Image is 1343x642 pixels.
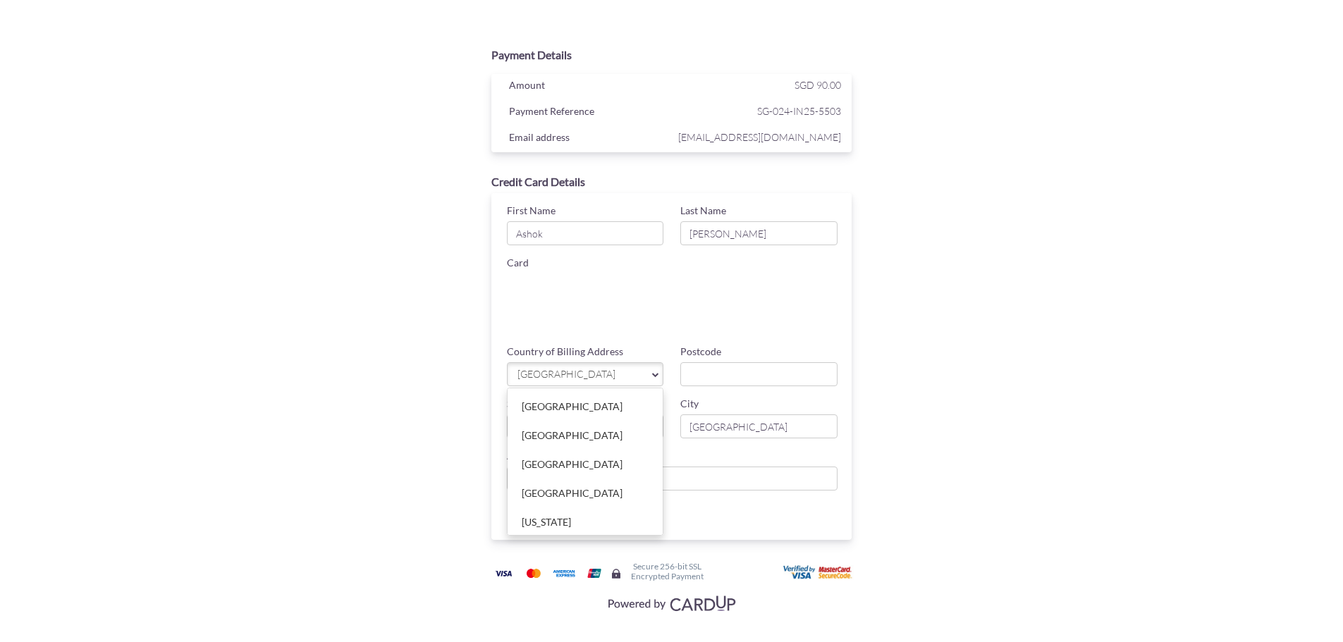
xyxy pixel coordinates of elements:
label: Country of Billing Address [507,345,623,359]
div: Payment Details [491,47,852,63]
a: [GEOGRAPHIC_DATA] [508,479,663,507]
img: User card [783,565,854,581]
img: Visa, Mastercard [601,590,742,616]
span: SGD 90.00 [795,79,841,91]
img: Secure lock [611,568,622,579]
img: Mastercard [520,564,548,582]
iframe: To enrich screen reader interactions, please activate Accessibility in Grammarly extension settings [683,314,843,339]
a: [GEOGRAPHIC_DATA] [508,450,663,479]
iframe: Secure card expiration date input frame [507,314,667,339]
a: [GEOGRAPHIC_DATA] [507,362,664,386]
label: City [680,397,699,411]
h6: Secure 256-bit SSL Encrypted Payment [631,562,704,580]
img: Union Pay [580,564,608,582]
div: Email address [498,128,675,149]
div: Amount [498,76,675,97]
iframe: To enrich screen reader interactions, please activate Accessibility in Grammarly extension settings [507,273,840,299]
img: Visa [489,564,517,582]
span: [GEOGRAPHIC_DATA] [516,367,641,382]
label: First Name [507,204,556,218]
span: [EMAIL_ADDRESS][DOMAIN_NAME] [675,128,841,146]
a: [GEOGRAPHIC_DATA] [508,421,663,450]
a: [US_STATE] [508,508,663,536]
div: Payment Reference [498,102,675,123]
label: Postcode [680,345,721,359]
label: Card [507,256,529,270]
a: [GEOGRAPHIC_DATA] [508,393,663,421]
label: Last Name [680,204,726,218]
span: SG-024-IN25-5503 [675,102,841,120]
img: American Express [550,564,578,582]
div: Credit Card Details [491,174,852,190]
